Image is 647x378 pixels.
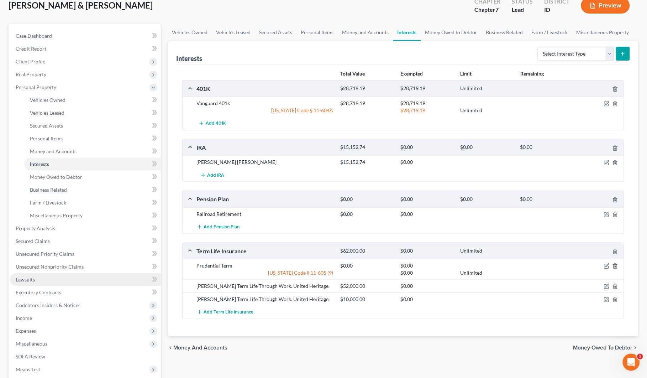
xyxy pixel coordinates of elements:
[337,283,397,290] div: $52,000.00
[16,71,46,77] span: Real Property
[193,195,337,203] div: Pension Plan
[527,24,572,41] a: Farm / Livestock
[24,132,161,145] a: Personal Items
[204,224,240,230] span: Add Pension Plan
[30,174,82,180] span: Money Owed to Debtor
[337,211,397,218] div: $0.00
[24,107,161,119] a: Vehicles Leased
[10,260,161,273] a: Unsecured Nonpriority Claims
[16,46,46,52] span: Credit Report
[397,107,457,114] div: $28,719.19
[337,159,397,166] div: $15,152.74
[633,345,638,351] i: chevron_right
[544,6,570,14] div: ID
[177,54,202,63] div: Interests
[30,161,49,167] span: Interests
[10,273,161,286] a: Lawsuits
[24,183,161,196] a: Business Related
[193,159,337,166] div: [PERSON_NAME] [PERSON_NAME]
[16,58,45,64] span: Client Profile
[16,264,84,270] span: Unsecured Nonpriority Claims
[10,235,161,248] a: Secured Claims
[193,100,337,107] div: Vanguard 401k
[16,238,50,244] span: Secured Claims
[193,211,337,218] div: Railroad Retirement
[10,350,161,363] a: SOFA Review
[16,84,56,90] span: Personal Property
[337,262,397,269] div: $0.00
[255,24,297,41] a: Secured Assets
[337,85,397,92] div: $28,719.19
[30,200,66,206] span: Farm / Livestock
[174,345,228,351] span: Money and Accounts
[197,221,240,234] button: Add Pension Plan
[337,248,397,254] div: $62,000.00
[10,222,161,235] a: Property Analysis
[16,251,74,257] span: Unsecured Priority Claims
[520,71,544,77] strong: Remaining
[10,42,161,55] a: Credit Report
[212,24,255,41] a: Vehicles Leased
[193,85,337,92] div: 401K
[337,296,397,303] div: $10,000.00
[517,196,577,203] div: $0.00
[197,169,228,182] button: Add IRA
[517,144,577,151] div: $0.00
[16,33,52,39] span: Case Dashboard
[397,296,457,303] div: $0.00
[24,171,161,183] a: Money Owed to Debtor
[30,123,63,129] span: Secured Assets
[573,345,638,351] button: Money Owed to Debtor chevron_right
[337,196,397,203] div: $0.00
[10,248,161,260] a: Unsecured Priority Claims
[457,248,516,254] div: Unlimited
[457,107,516,114] div: Unlimited
[397,144,457,151] div: $0.00
[393,24,421,41] a: Interests
[397,196,457,203] div: $0.00
[24,158,161,171] a: Interests
[482,24,527,41] a: Business Related
[397,159,457,166] div: $0.00
[457,144,516,151] div: $0.00
[397,85,457,92] div: $28,719.19
[30,148,77,154] span: Money and Accounts
[16,276,35,283] span: Lawsuits
[461,71,472,77] strong: Limit
[206,121,226,126] span: Add 401K
[193,269,337,276] div: [US_STATE] Code § 11-605 (9)
[397,283,457,290] div: $0.00
[16,341,47,347] span: Miscellaneous
[16,328,36,334] span: Expenses
[30,110,64,116] span: Vehicles Leased
[457,196,516,203] div: $0.00
[10,286,161,299] a: Executory Contracts
[193,296,337,303] div: [PERSON_NAME] Term Life Through Work. United Heritage.
[337,100,397,107] div: $28,719.19
[193,247,337,255] div: Term Life Insurance
[207,172,225,178] span: Add IRA
[24,119,161,132] a: Secured Assets
[16,353,45,359] span: SOFA Review
[397,100,457,107] div: $28,719.19
[24,196,161,209] a: Farm / Livestock
[397,262,457,269] div: $0.00
[397,248,457,254] div: $0.00
[573,345,633,351] span: Money Owed to Debtor
[297,24,338,41] a: Personal Items
[168,24,212,41] a: Vehicles Owned
[16,225,55,231] span: Property Analysis
[193,107,337,114] div: [US_STATE] Code § 11-604A
[421,24,482,41] a: Money Owed to Debtor
[30,135,63,141] span: Personal Items
[168,345,228,351] button: chevron_left Money and Accounts
[400,71,423,77] strong: Exempted
[572,24,633,41] a: Miscellaneous Property
[397,211,457,218] div: $0.00
[338,24,393,41] a: Money and Accounts
[16,289,61,295] span: Executory Contracts
[637,354,643,359] span: 1
[30,212,83,218] span: Miscellaneous Property
[24,209,161,222] a: Miscellaneous Property
[30,187,67,193] span: Business Related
